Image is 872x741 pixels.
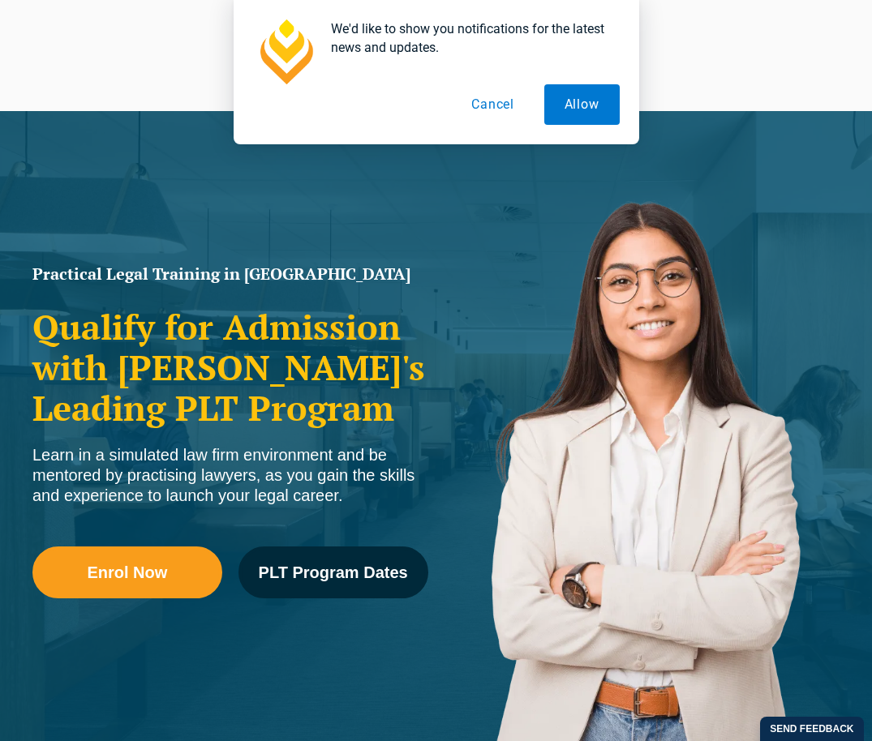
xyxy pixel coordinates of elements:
[451,84,535,125] button: Cancel
[259,564,408,580] span: PLT Program Dates
[32,445,428,506] div: Learn in a simulated law firm environment and be mentored by practising lawyers, as you gain the ...
[544,84,620,125] button: Allow
[32,306,428,429] h2: Qualify for Admission with [PERSON_NAME]'s Leading PLT Program
[318,19,620,57] div: We'd like to show you notifications for the latest news and updates.
[253,19,318,84] img: notification icon
[32,546,222,598] a: Enrol Now
[238,546,428,598] a: PLT Program Dates
[87,564,167,580] span: Enrol Now
[32,266,428,282] h1: Practical Legal Training in [GEOGRAPHIC_DATA]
